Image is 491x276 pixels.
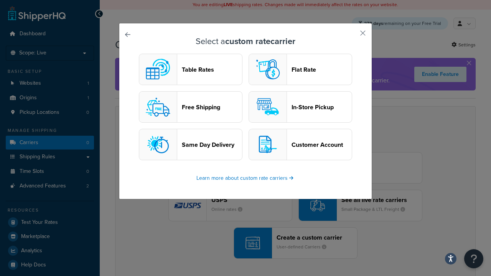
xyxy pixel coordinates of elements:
header: Table Rates [182,66,242,73]
img: custom logo [143,54,173,85]
h3: Select a [138,37,353,46]
header: Free Shipping [182,103,242,111]
header: Same Day Delivery [182,141,242,148]
img: pickup logo [252,92,283,122]
button: sameday logoSame Day Delivery [139,129,242,160]
button: customerAccount logoCustomer Account [249,129,352,160]
img: sameday logo [143,129,173,160]
img: customerAccount logo [252,129,283,160]
button: custom logoTable Rates [139,54,242,85]
img: free logo [143,92,173,122]
button: flat logoFlat Rate [249,54,352,85]
header: Flat Rate [292,66,352,73]
strong: custom rate carrier [225,35,295,48]
button: free logoFree Shipping [139,91,242,123]
header: Customer Account [292,141,352,148]
img: flat logo [252,54,283,85]
button: pickup logoIn-Store Pickup [249,91,352,123]
header: In-Store Pickup [292,103,352,111]
a: Learn more about custom rate carriers [196,174,295,182]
